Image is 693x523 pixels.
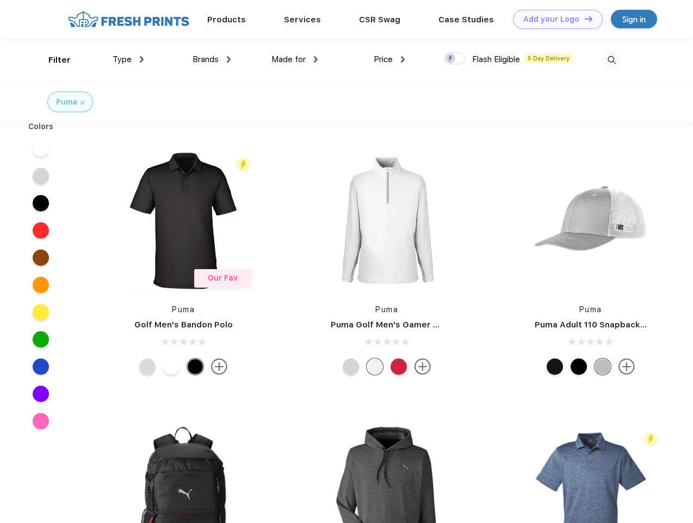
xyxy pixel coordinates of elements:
img: func=resize&h=266 [111,148,256,293]
div: Pma Blk Pma Blk [571,358,587,375]
img: more.svg [211,358,227,375]
img: dropdown.png [314,56,318,63]
div: Quarry with Brt Whit [595,358,611,375]
span: Made for [271,54,306,64]
span: Type [113,54,132,64]
span: Brands [193,54,219,64]
span: Our Fav [208,273,238,282]
img: flash_active_toggle.svg [643,432,658,447]
div: Bright White [163,358,180,375]
img: dropdown.png [401,56,405,63]
a: Puma [579,305,602,314]
a: Puma [172,305,195,314]
div: Filter [48,54,71,66]
div: Add your Logo [523,15,579,24]
a: Sign in [611,10,657,28]
a: CSR Swag [359,15,400,25]
img: desktop_search.svg [603,51,621,69]
div: Bright White [367,358,383,375]
img: func=resize&h=266 [518,148,663,293]
img: fo%20logo%202.webp [65,10,193,29]
img: DT [585,16,592,22]
a: Golf Men's Bandon Polo [134,320,233,330]
a: Puma [375,305,398,314]
span: 5 Day Delivery [524,53,573,63]
div: Ski Patrol [391,358,407,375]
a: Products [207,15,246,25]
div: Puma Black [187,358,203,375]
img: dropdown.png [227,56,231,63]
img: dropdown.png [140,56,144,63]
img: flash_active_toggle.svg [236,157,251,172]
div: High Rise [343,358,359,375]
div: Puma [56,96,77,108]
img: func=resize&h=266 [314,148,459,293]
div: Sign in [622,13,646,26]
div: Pma Blk with Pma Blk [547,358,563,375]
img: filter_cancel.svg [81,101,84,105]
div: Colors [20,121,62,132]
img: more.svg [414,358,431,375]
a: Services [284,15,321,25]
span: Price [374,54,393,64]
a: Puma Golf Men's Gamer Golf Quarter-Zip [331,320,503,330]
img: more.svg [618,358,635,375]
span: Flash Eligible [472,54,520,64]
div: High Rise [139,358,156,375]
